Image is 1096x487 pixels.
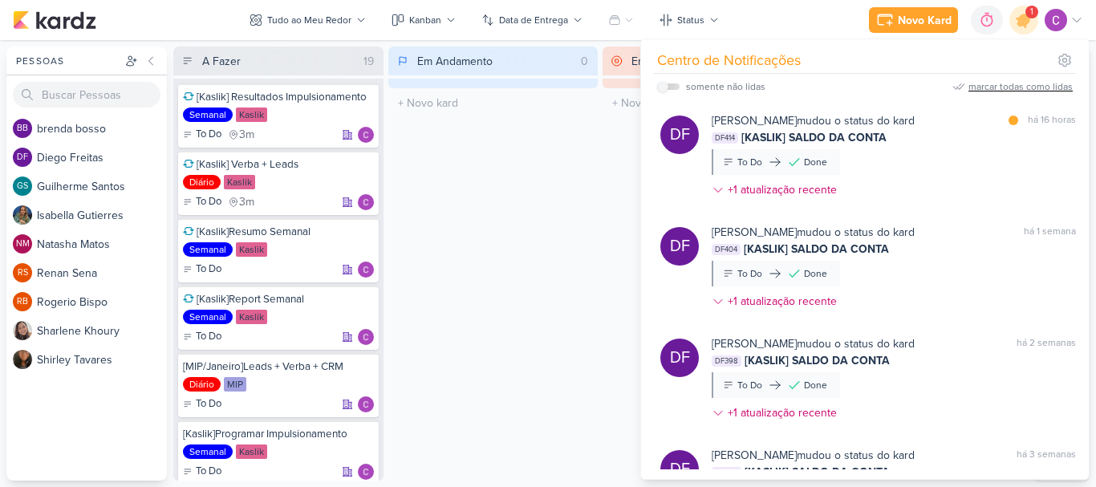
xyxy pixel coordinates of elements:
[358,194,374,210] img: Carlos Lima
[574,53,595,70] div: 0
[37,120,167,137] div: b r e n d a b o s s o
[358,329,374,345] div: Responsável: Carlos Lima
[358,396,374,412] img: Carlos Lima
[239,197,254,208] span: 3m
[745,464,890,481] span: [KASLIK] SALDO DA CONTA
[712,132,738,144] span: DF414
[183,377,221,392] div: Diário
[728,293,840,310] div: +1 atualização recente
[13,82,160,108] input: Buscar Pessoas
[13,54,122,68] div: Pessoas
[1045,9,1067,31] img: Carlos Lima
[737,378,762,392] div: To Do
[606,91,810,115] input: + Novo kard
[358,329,374,345] img: Carlos Lima
[37,351,167,368] div: S h i r l e y T a v a r e s
[16,240,30,249] p: NM
[358,464,374,480] img: Carlos Lima
[13,10,96,30] img: kardz.app
[744,241,889,258] span: [KASLIK] SALDO DA CONTA
[417,53,493,70] div: Em Andamento
[737,155,762,169] div: To Do
[228,194,254,210] div: último check-in há 3 meses
[745,352,890,369] span: [KASLIK] SALDO DA CONTA
[37,323,167,339] div: S h a r l e n e K h o u r y
[1028,112,1076,129] div: há 16 horas
[224,175,255,189] div: Kaslik
[968,79,1073,94] div: marcar todas como lidas
[13,292,32,311] div: Rogerio Bispo
[358,127,374,143] div: Responsável: Carlos Lima
[183,262,221,278] div: To Do
[358,194,374,210] div: Responsável: Carlos Lima
[712,447,915,464] div: mudou o status do kard
[660,339,699,377] div: Diego Freitas
[183,194,221,210] div: To Do
[670,235,690,258] p: DF
[183,292,374,306] div: [Kaslik]Report Semanal
[183,225,374,239] div: [Kaslik]Resumo Semanal
[357,53,380,70] div: 19
[1030,6,1033,18] span: 1
[17,124,28,133] p: bb
[183,464,221,480] div: To Do
[202,53,241,70] div: A Fazer
[183,427,374,441] div: [Kaslik]Programar Impulsionamento
[183,90,374,104] div: [Kaslik] Resultados Impulsionamento
[17,182,28,191] p: GS
[670,124,690,146] p: DF
[13,177,32,196] div: Guilherme Santos
[712,225,797,239] b: [PERSON_NAME]
[183,329,221,345] div: To Do
[392,91,595,115] input: + Novo kard
[236,444,267,459] div: Kaslik
[358,262,374,278] div: Responsável: Carlos Lima
[1024,224,1076,241] div: há 1 semana
[728,404,840,421] div: +1 atualização recente
[712,112,915,129] div: mudou o status do kard
[13,321,32,340] img: Sharlene Khoury
[37,236,167,253] div: N a t a s h a M a t o s
[196,262,221,278] p: To Do
[183,242,233,257] div: Semanal
[898,12,952,29] div: Novo Kard
[712,114,797,128] b: [PERSON_NAME]
[13,205,32,225] img: Isabella Gutierres
[13,263,32,282] div: Renan Sena
[358,464,374,480] div: Responsável: Carlos Lima
[236,242,267,257] div: Kaslik
[17,153,28,162] p: DF
[712,337,797,351] b: [PERSON_NAME]
[239,129,254,140] span: 3m
[670,347,690,369] p: DF
[804,266,827,281] div: Done
[224,377,246,392] div: MIP
[869,7,958,33] button: Novo Kard
[712,355,741,367] span: DF398
[37,294,167,310] div: R o g e r i o B i s p o
[1017,447,1076,464] div: há 3 semanas
[13,234,32,254] div: Natasha Matos
[183,127,221,143] div: To Do
[196,329,221,345] p: To Do
[737,266,762,281] div: To Do
[196,464,221,480] p: To Do
[183,359,374,374] div: [MIP/Janeiro]Leads + Verba + CRM
[18,269,28,278] p: RS
[1017,335,1076,352] div: há 2 semanas
[728,181,840,198] div: +1 atualização recente
[37,178,167,195] div: G u i l h e r m e S a n t o s
[183,310,233,324] div: Semanal
[358,262,374,278] img: Carlos Lima
[686,79,765,94] div: somente não lidas
[712,224,915,241] div: mudou o status do kard
[183,175,221,189] div: Diário
[13,148,32,167] div: Diego Freitas
[670,458,690,481] p: DF
[196,127,221,143] p: To Do
[13,119,32,138] div: brenda bosso
[17,298,28,306] p: RB
[712,467,741,478] span: DF388
[236,108,267,122] div: Kaslik
[631,53,684,70] div: Em Espera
